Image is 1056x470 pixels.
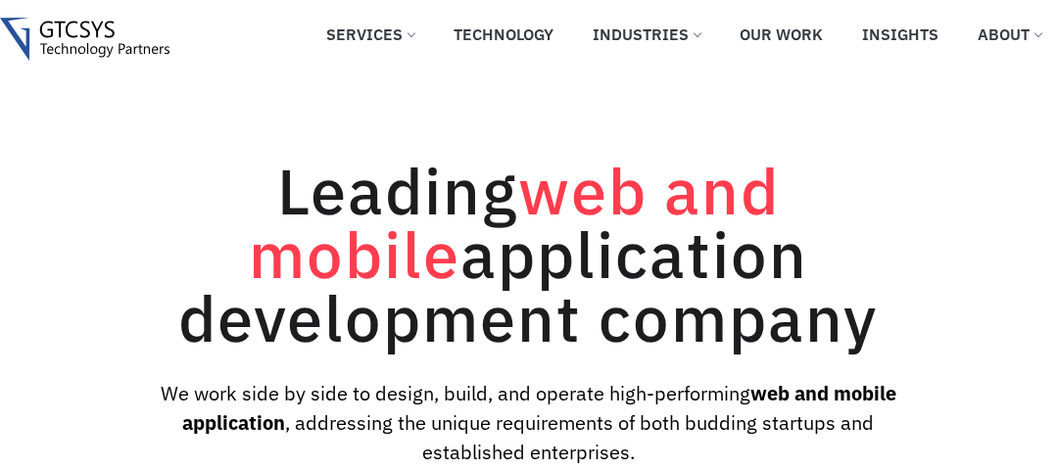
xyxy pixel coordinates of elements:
a: Industries [578,13,715,56]
a: Insights [847,13,953,56]
a: Services [312,13,429,56]
h1: Leading application development company [87,159,969,350]
span: web and mobile [249,149,780,296]
a: About [963,13,1056,56]
p: We work side by side to design, build, and operate high-performing , addressing the unique requir... [142,379,915,467]
a: Technology [439,13,568,56]
a: Our Work [725,13,838,56]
